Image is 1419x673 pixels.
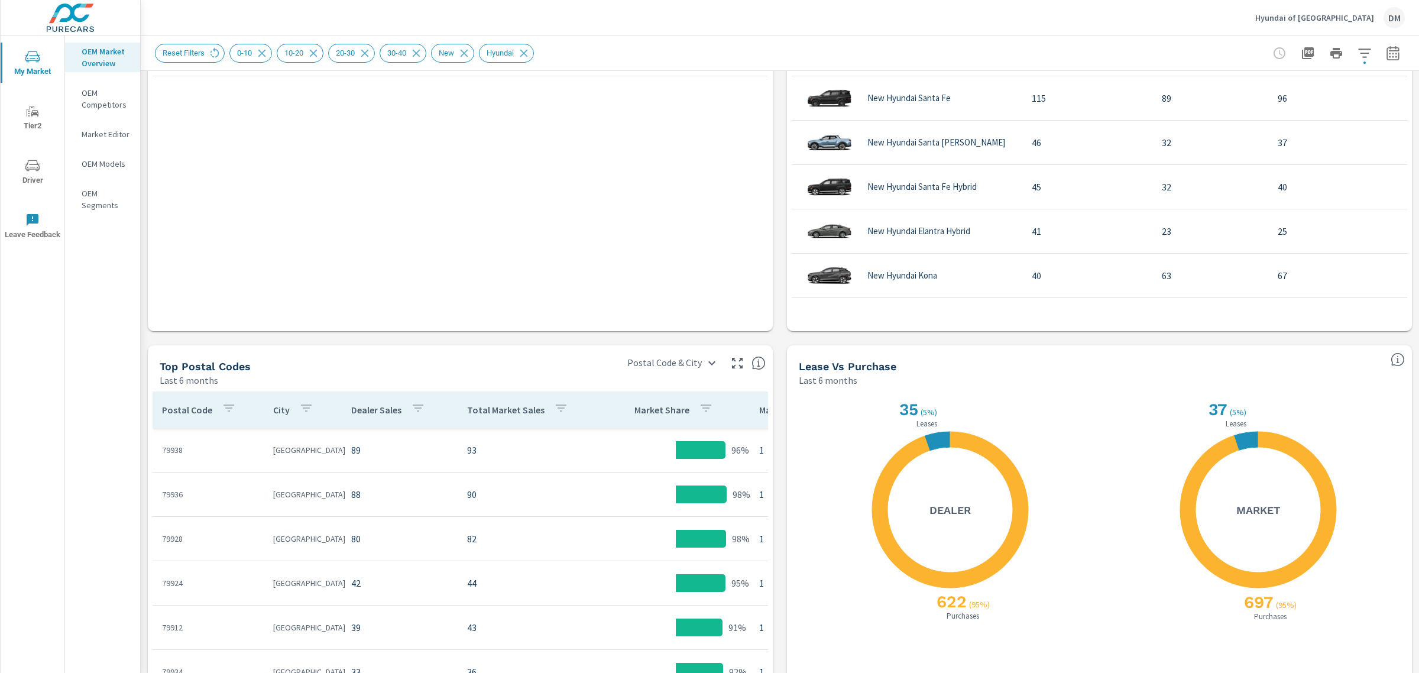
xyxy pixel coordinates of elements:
[82,128,131,140] p: Market Editor
[160,373,218,387] p: Last 6 months
[728,620,746,635] p: 91%
[4,213,61,242] span: Leave Feedback
[351,576,448,590] p: 42
[467,443,592,457] p: 93
[1162,135,1259,150] p: 32
[1252,613,1289,620] p: Purchases
[273,404,290,416] p: City
[273,488,332,500] p: [GEOGRAPHIC_DATA]
[1162,180,1259,194] p: 32
[944,612,981,620] p: Purchases
[155,44,225,63] div: Reset Filters
[351,532,448,546] p: 80
[467,532,592,546] p: 82
[1324,41,1348,65] button: Print Report
[432,48,461,57] span: New
[82,87,131,111] p: OEM Competitors
[759,487,857,501] p: 1
[273,577,332,589] p: [GEOGRAPHIC_DATA]
[867,182,977,192] p: New Hyundai Santa Fe Hybrid
[82,187,131,211] p: OEM Segments
[1230,407,1249,418] p: ( 5% )
[329,48,362,57] span: 20-30
[351,443,448,457] p: 89
[1032,91,1143,105] p: 115
[1032,224,1143,238] p: 41
[431,44,474,63] div: New
[1384,7,1405,28] div: DM
[634,404,689,416] p: Market Share
[759,532,857,546] p: 1
[480,48,521,57] span: Hyundai
[65,84,140,114] div: OEM Competitors
[162,444,254,456] p: 79938
[328,44,375,63] div: 20-30
[799,360,896,373] h5: Lease vs Purchase
[806,302,853,338] img: glamour
[82,46,131,69] p: OEM Market Overview
[1296,41,1320,65] button: "Export Report to PDF"
[1032,180,1143,194] p: 45
[351,620,448,635] p: 39
[1162,224,1259,238] p: 23
[4,158,61,187] span: Driver
[1162,268,1259,283] p: 63
[229,44,272,63] div: 0-10
[467,620,592,635] p: 43
[1255,12,1374,23] p: Hyundai of [GEOGRAPHIC_DATA]
[934,592,967,611] h2: 622
[806,80,853,116] img: glamour
[162,622,254,633] p: 79912
[759,443,857,457] p: 1
[731,443,749,457] p: 96%
[4,104,61,133] span: Tier2
[273,622,332,633] p: [GEOGRAPHIC_DATA]
[1278,135,1403,150] p: 37
[82,158,131,170] p: OEM Models
[1391,352,1405,367] span: Understand how shoppers are deciding to purchase vehicles. Sales data is based off market registr...
[467,487,592,501] p: 90
[467,576,592,590] p: 44
[1223,420,1249,428] p: Leases
[155,48,212,57] span: Reset Filters
[867,226,970,237] p: New Hyundai Elantra Hybrid
[160,360,251,373] h5: Top Postal Codes
[620,352,723,373] div: Postal Code & City
[1276,600,1299,610] p: ( 95% )
[351,404,401,416] p: Dealer Sales
[1278,180,1403,194] p: 40
[867,137,1005,148] p: New Hyundai Santa [PERSON_NAME]
[759,620,857,635] p: 1
[914,420,939,428] p: Leases
[1242,593,1274,612] h2: 697
[806,213,853,249] img: glamour
[277,44,323,63] div: 10-20
[728,354,747,373] button: Make Fullscreen
[351,487,448,501] p: 88
[867,93,951,103] p: New Hyundai Santa Fe
[380,48,413,57] span: 30-40
[162,533,254,545] p: 79928
[1032,135,1143,150] p: 46
[799,373,857,387] p: Last 6 months
[1206,400,1227,419] h2: 37
[1278,268,1403,283] p: 67
[65,185,140,214] div: OEM Segments
[273,533,332,545] p: [GEOGRAPHIC_DATA]
[479,44,534,63] div: Hyundai
[467,404,545,416] p: Total Market Sales
[65,155,140,173] div: OEM Models
[751,356,766,370] span: Top Postal Codes shows you how you rank, in terms of sales, to other dealerships in your market. ...
[733,487,750,501] p: 98%
[806,169,853,205] img: glamour
[65,43,140,72] div: OEM Market Overview
[759,576,857,590] p: 1
[162,577,254,589] p: 79924
[806,125,853,160] img: glamour
[162,488,254,500] p: 79936
[230,48,259,57] span: 0-10
[921,407,939,418] p: ( 5% )
[65,125,140,143] div: Market Editor
[1381,41,1405,65] button: Select Date Range
[1032,268,1143,283] p: 40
